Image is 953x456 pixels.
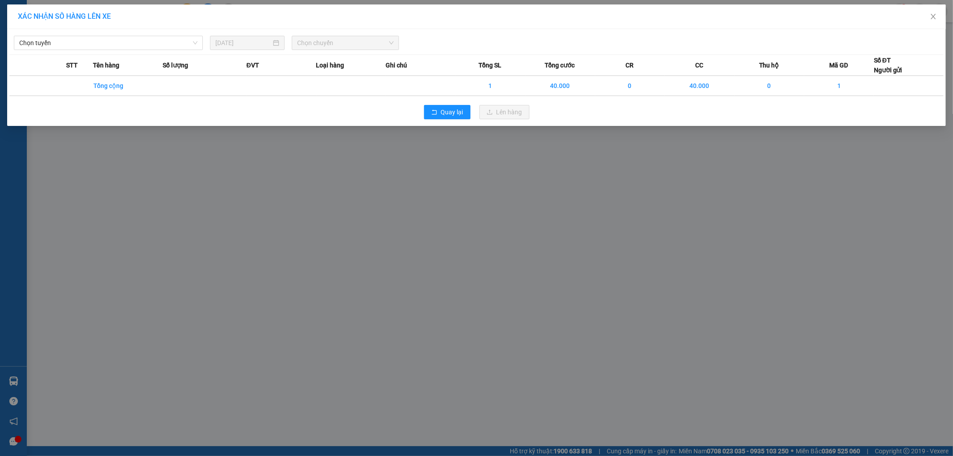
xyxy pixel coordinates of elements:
span: ĐVT [247,60,259,70]
span: Số lượng [163,60,188,70]
td: 0 [735,76,804,96]
span: STT [66,60,78,70]
span: CC [695,60,703,70]
div: Số ĐT Người gửi [874,55,903,75]
button: uploadLên hàng [479,105,529,119]
span: Quay lại [441,107,463,117]
input: 15/08/2025 [215,38,271,48]
td: 1 [804,76,874,96]
button: Close [921,4,946,29]
span: XÁC NHẬN SỐ HÀNG LÊN XE [18,12,111,21]
span: Chọn tuyến [19,36,197,50]
span: Chọn chuyến [297,36,394,50]
span: Thu hộ [759,60,779,70]
td: Tổng cộng [93,76,163,96]
td: 0 [595,76,665,96]
span: Ghi chú [386,60,407,70]
span: close [930,13,937,20]
td: 40.000 [525,76,595,96]
td: 40.000 [665,76,735,96]
button: rollbackQuay lại [424,105,470,119]
span: Loại hàng [316,60,344,70]
span: CR [626,60,634,70]
td: 1 [456,76,525,96]
span: Tổng cước [545,60,575,70]
span: Tổng SL [479,60,502,70]
span: Mã GD [829,60,848,70]
span: Tên hàng [93,60,119,70]
span: rollback [431,109,437,116]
